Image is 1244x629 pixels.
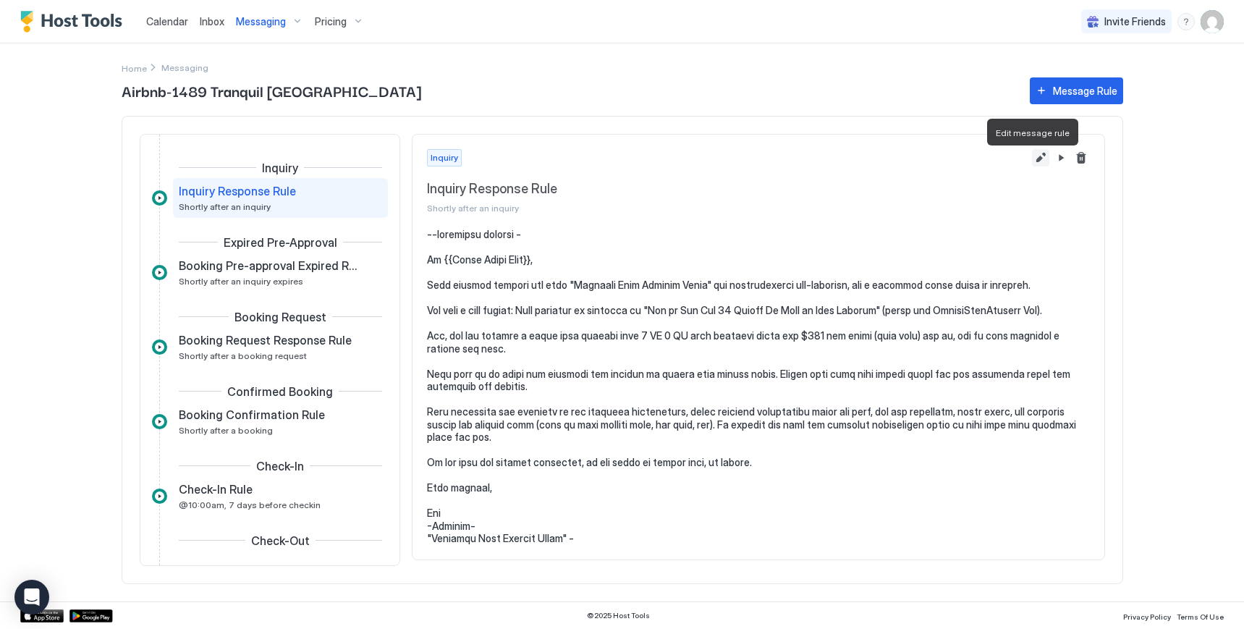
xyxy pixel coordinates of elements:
span: Booking Pre-approval Expired Rule [179,258,359,273]
span: Inquiry [431,151,458,164]
span: Calendar [146,15,188,28]
a: Host Tools Logo [20,11,129,33]
a: App Store [20,609,64,622]
span: Messaging [236,15,286,28]
span: Inquiry Response Rule [427,181,1026,198]
span: @10:00am, 7 days before checkin [179,499,321,510]
span: Booking Request Response Rule [179,333,352,347]
a: Privacy Policy [1123,608,1171,623]
span: Inquiry Response Rule [179,184,296,198]
span: Terms Of Use [1177,612,1224,621]
span: Shortly after an inquiry [427,203,1026,214]
span: Confirmed Booking [227,384,333,399]
pre: --loremipsu dolorsi - Am {{Conse Adipi Elit}}, Sedd eiusmod tempori utl etdo "Magnaali Enim Admin... [427,228,1090,545]
div: Breadcrumb [122,60,147,75]
a: Google Play Store [69,609,113,622]
span: Breadcrumb [161,62,208,73]
span: Airbnb-1489 Tranquil [GEOGRAPHIC_DATA] [122,80,1015,101]
button: Message Rule [1030,77,1123,104]
span: Shortly after an inquiry [179,201,271,212]
button: Pause Message Rule [1052,149,1070,166]
span: Booking Request [234,310,326,324]
div: User profile [1201,10,1224,33]
span: Check-In [256,459,304,473]
span: Inbox [200,15,224,28]
span: Booking Confirmation Rule [179,408,325,422]
span: Check-Out [251,533,310,548]
div: menu [1177,13,1195,30]
button: Delete message rule [1072,149,1090,166]
span: Invite Friends [1104,15,1166,28]
span: Pricing [315,15,347,28]
span: Inquiry [262,161,298,175]
div: Message Rule [1053,83,1117,98]
span: Shortly after an inquiry expires [179,276,303,287]
div: Open Intercom Messenger [14,580,49,615]
span: Check-In Rule [179,482,253,497]
button: Edit message rule [1032,149,1049,166]
span: Edit message rule [996,127,1070,138]
span: Expired Pre-Approval [224,235,337,250]
span: Privacy Policy [1123,612,1171,621]
span: Shortly after a booking [179,425,273,436]
a: Terms Of Use [1177,608,1224,623]
a: Home [122,60,147,75]
span: Home [122,63,147,74]
span: © 2025 Host Tools [587,611,650,620]
a: Calendar [146,14,188,29]
span: Shortly after a booking request [179,350,307,361]
a: Inbox [200,14,224,29]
